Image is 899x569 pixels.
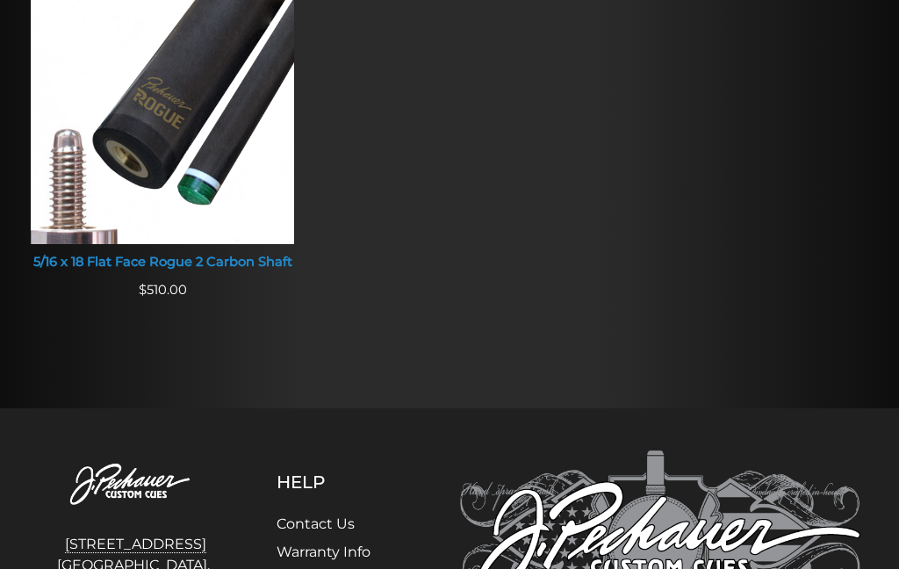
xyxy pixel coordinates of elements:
img: Pechauer Custom Cues [39,450,228,520]
div: 5/16 x 18 Flat Face Rogue 2 Carbon Shaft [31,255,294,270]
a: Contact Us [277,515,355,532]
span: $ [139,282,147,298]
a: Warranty Info [277,544,370,560]
span: 510.00 [139,282,187,298]
h5: Help [277,472,413,493]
